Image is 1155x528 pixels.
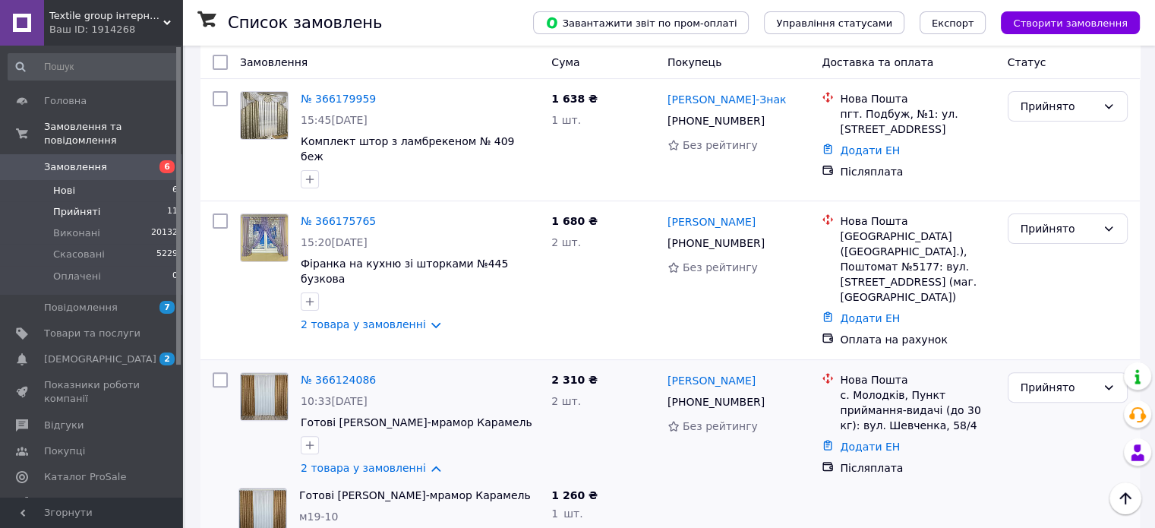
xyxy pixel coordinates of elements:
span: 6 [159,160,175,173]
span: Без рейтингу [683,261,758,273]
span: Покупець [667,56,721,68]
span: 5229 [156,248,178,261]
span: Повідомлення [44,301,118,315]
span: Без рейтингу [683,420,758,432]
a: 2 товара у замовленні [301,318,426,330]
span: Товари та послуги [44,327,140,340]
a: [PERSON_NAME] [667,214,756,229]
span: 15:45[DATE] [301,114,368,126]
button: Експорт [920,11,986,34]
span: Прийняті [53,205,100,219]
span: 2 шт. [551,236,581,248]
a: Готові [PERSON_NAME]-мрамор Карамель [299,489,531,501]
span: Експорт [932,17,974,29]
a: Фото товару [240,372,289,421]
span: Показники роботи компанії [44,378,140,406]
span: 0 [172,270,178,283]
a: Готові [PERSON_NAME]-мрамор Карамель [301,416,532,428]
span: Покупці [44,444,85,458]
input: Пошук [8,53,179,81]
span: 20132 [151,226,178,240]
a: № 366179959 [301,93,376,105]
span: 1 260 ₴ [551,489,598,501]
div: [PHONE_NUMBER] [664,110,768,131]
span: Нові [53,184,75,198]
span: Textile group інтернет-магазин штор, гардин [49,9,163,23]
span: Скасовані [53,248,105,261]
div: Нова Пошта [840,91,995,106]
span: 7 [159,301,175,314]
div: с. Молодків, Пункт приймання-видачі (до 30 кг): вул. Шевченка, 58/4 [840,387,995,433]
div: Прийнято [1021,379,1097,396]
button: Створити замовлення [1001,11,1140,34]
span: 2 310 ₴ [551,374,598,386]
span: [DEMOGRAPHIC_DATA] [44,353,156,366]
div: Нова Пошта [840,372,995,387]
span: 2 [159,353,175,365]
span: Головна [44,94,87,108]
a: Комплект штор з ламбрекеном № 409 беж [301,135,514,163]
div: [PHONE_NUMBER] [664,232,768,254]
img: Фото товару [241,92,288,139]
span: Створити замовлення [1013,17,1128,29]
a: Фото товару [240,91,289,140]
div: [GEOGRAPHIC_DATA] ([GEOGRAPHIC_DATA].), Поштомат №5177: вул. [STREET_ADDRESS] (маг. [GEOGRAPHIC_D... [840,229,995,305]
div: Оплата на рахунок [840,332,995,347]
a: Фото товару [240,213,289,262]
span: 11 [167,205,178,219]
h1: Список замовлень [228,14,382,32]
a: [PERSON_NAME]-Знак [667,92,787,107]
span: 1 638 ₴ [551,93,598,105]
a: Додати ЕН [840,441,900,453]
span: Cума [551,56,579,68]
span: 2 шт. [551,395,581,407]
span: Замовлення [240,56,308,68]
div: [PHONE_NUMBER] [664,391,768,413]
a: Фіранка на кухню зі шторками №445 бузкова [301,258,508,285]
button: Управління статусами [764,11,904,34]
button: Завантажити звіт по пром-оплаті [533,11,749,34]
div: Післяплата [840,460,995,476]
a: № 366175765 [301,215,376,227]
span: Аналітика [44,496,96,510]
img: Фото товару [241,373,288,420]
div: пгт. Подбуж, №1: ул. [STREET_ADDRESS] [840,106,995,137]
a: Додати ЕН [840,312,900,324]
span: Каталог ProSale [44,470,126,484]
div: Прийнято [1021,220,1097,237]
span: Завантажити звіт по пром-оплаті [545,16,737,30]
span: 1 шт. [551,507,582,520]
span: Замовлення та повідомлення [44,120,182,147]
img: Фото товару [241,214,288,261]
span: Доставка та оплата [822,56,933,68]
span: 1 680 ₴ [551,215,598,227]
a: Створити замовлення [986,16,1140,28]
div: Післяплата [840,164,995,179]
button: Наверх [1109,482,1141,514]
span: 6 [172,184,178,198]
span: Без рейтингу [683,139,758,151]
a: [PERSON_NAME] [667,373,756,388]
span: Виконані [53,226,100,240]
div: Прийнято [1021,98,1097,115]
a: № 366124086 [301,374,376,386]
span: 10:33[DATE] [301,395,368,407]
a: 2 товара у замовленні [301,462,426,474]
a: Додати ЕН [840,144,900,157]
div: Нова Пошта [840,213,995,229]
span: 1 шт. [551,114,581,126]
span: Оплачені [53,270,101,283]
span: Управління статусами [776,17,892,29]
span: 15:20[DATE] [301,236,368,248]
span: Замовлення [44,160,107,174]
span: м19-10 [299,511,338,523]
span: Відгуки [44,419,84,432]
span: Статус [1008,56,1046,68]
div: Ваш ID: 1914268 [49,23,182,36]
